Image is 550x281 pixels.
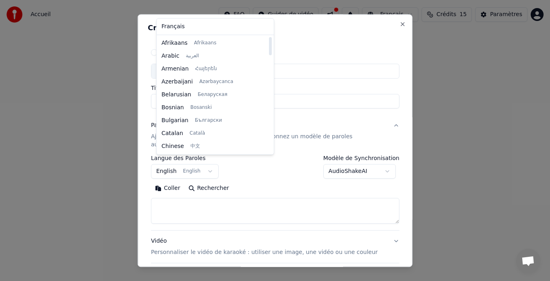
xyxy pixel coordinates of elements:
span: Armenian [161,65,189,73]
span: العربية [186,53,199,59]
span: Bosanski [190,104,212,111]
span: 中文 [190,143,200,150]
span: Беларуская [198,92,227,98]
span: Azərbaycanca [199,79,233,85]
span: Հայերեն [195,66,217,72]
span: Français [161,23,185,31]
span: Azerbaijani [161,78,193,86]
span: Chinese [161,142,184,150]
span: Afrikaans [161,39,188,47]
span: Afrikaans [194,40,217,46]
span: Belarusian [161,91,191,99]
span: Български [195,117,222,124]
span: Catalan [161,129,183,137]
span: Bulgarian [161,117,188,125]
span: Català [190,130,205,137]
span: Bosnian [161,104,184,112]
span: Arabic [161,52,179,60]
